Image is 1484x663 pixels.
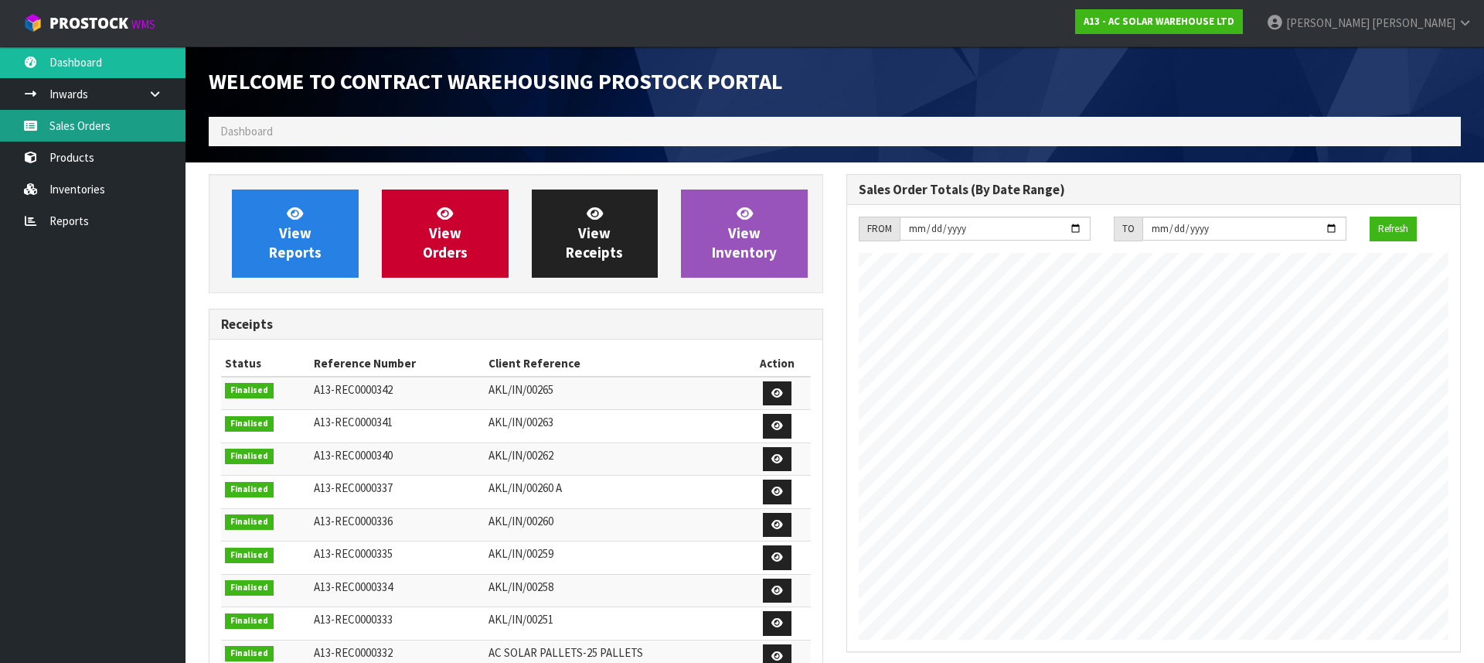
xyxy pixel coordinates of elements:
[423,204,468,262] span: View Orders
[225,646,274,661] span: Finalised
[221,351,310,376] th: Status
[1286,15,1370,30] span: [PERSON_NAME]
[314,514,393,528] span: A13-REC0000336
[314,382,393,397] span: A13-REC0000342
[532,190,659,278] a: ViewReceipts
[314,645,393,660] span: A13-REC0000332
[1370,217,1417,241] button: Refresh
[566,204,623,262] span: View Receipts
[488,448,553,463] span: AKL/IN/00262
[221,317,811,332] h3: Receipts
[859,217,900,241] div: FROM
[859,183,1448,197] h3: Sales Order Totals (By Date Range)
[382,190,509,278] a: ViewOrders
[23,13,43,32] img: cube-alt.png
[488,546,553,561] span: AKL/IN/00259
[712,204,777,262] span: View Inventory
[225,482,274,497] span: Finalised
[488,514,553,528] span: AKL/IN/00260
[314,579,393,594] span: A13-REC0000334
[488,415,553,429] span: AKL/IN/00263
[1084,15,1234,28] strong: A13 - AC SOLAR WAREHOUSE LTD
[220,124,273,138] span: Dashboard
[232,190,359,278] a: ViewReports
[225,613,274,629] span: Finalised
[314,612,393,627] span: A13-REC0000333
[488,579,553,594] span: AKL/IN/00258
[743,351,811,376] th: Action
[225,580,274,596] span: Finalised
[225,416,274,432] span: Finalised
[209,67,783,95] span: Welcome to Contract Warehousing ProStock Portal
[225,514,274,530] span: Finalised
[488,382,553,397] span: AKL/IN/00265
[131,17,155,32] small: WMS
[269,204,322,262] span: View Reports
[488,645,643,660] span: AC SOLAR PALLETS-25 PALLETS
[485,351,743,376] th: Client Reference
[314,448,393,463] span: A13-REC0000340
[225,449,274,464] span: Finalised
[488,480,562,495] span: AKL/IN/00260 A
[488,612,553,627] span: AKL/IN/00251
[314,546,393,561] span: A13-REC0000335
[1114,217,1142,241] div: TO
[49,13,128,33] span: ProStock
[314,415,393,429] span: A13-REC0000341
[225,548,274,563] span: Finalised
[225,383,274,398] span: Finalised
[1372,15,1455,30] span: [PERSON_NAME]
[681,190,808,278] a: ViewInventory
[310,351,485,376] th: Reference Number
[314,480,393,495] span: A13-REC0000337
